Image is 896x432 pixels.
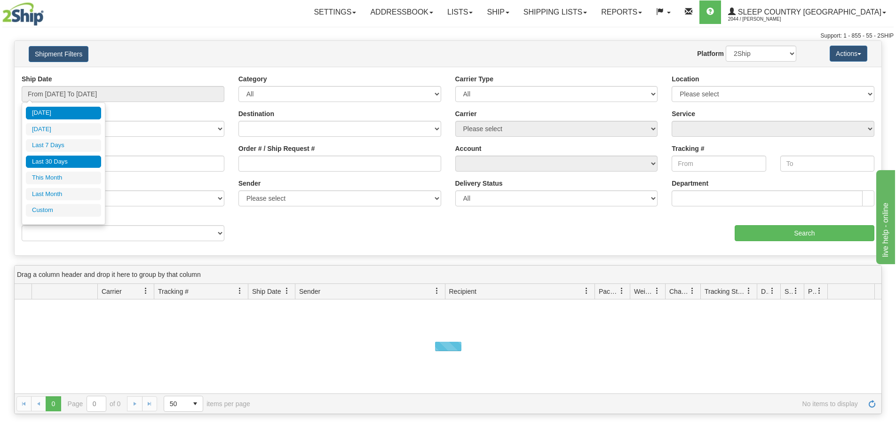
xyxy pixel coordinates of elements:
label: Destination [238,109,274,118]
a: Tracking Status filter column settings [741,283,757,299]
label: Location [672,74,699,84]
li: Last Month [26,188,101,201]
label: Account [455,144,482,153]
span: Pickup Status [808,287,816,296]
span: Packages [599,287,618,296]
li: [DATE] [26,107,101,119]
input: To [780,156,874,172]
label: Carrier Type [455,74,493,84]
a: Addressbook [363,0,440,24]
label: Delivery Status [455,179,503,188]
label: Order # / Ship Request # [238,144,315,153]
span: select [188,396,203,411]
a: Tracking # filter column settings [232,283,248,299]
a: Ship Date filter column settings [279,283,295,299]
span: Tracking # [158,287,189,296]
button: Actions [830,46,867,62]
span: Delivery Status [761,287,769,296]
li: Last 7 Days [26,139,101,152]
a: Shipment Issues filter column settings [788,283,804,299]
span: Tracking Status [705,287,745,296]
li: Last 30 Days [26,156,101,168]
label: Department [672,179,708,188]
iframe: chat widget [874,168,895,264]
label: Tracking # [672,144,704,153]
a: Charge filter column settings [684,283,700,299]
span: No items to display [263,400,858,408]
a: Recipient filter column settings [579,283,595,299]
li: [DATE] [26,123,101,136]
label: Carrier [455,109,477,118]
label: Category [238,74,267,84]
a: Pickup Status filter column settings [811,283,827,299]
a: Packages filter column settings [614,283,630,299]
label: Ship Date [22,74,52,84]
button: Shipment Filters [29,46,88,62]
label: Platform [697,49,724,58]
span: 2044 / [PERSON_NAME] [728,15,799,24]
span: Page of 0 [68,396,121,412]
span: Recipient [449,287,476,296]
a: Ship [480,0,516,24]
span: items per page [164,396,250,412]
div: grid grouping header [15,266,881,284]
div: live help - online [7,6,87,17]
a: Delivery Status filter column settings [764,283,780,299]
span: Weight [634,287,654,296]
span: Shipment Issues [785,287,793,296]
a: Sender filter column settings [429,283,445,299]
a: Reports [594,0,649,24]
a: Refresh [864,396,880,411]
a: Lists [440,0,480,24]
label: Service [672,109,695,118]
span: 50 [170,399,182,408]
span: Charge [669,287,689,296]
img: logo2044.jpg [2,2,44,26]
span: Carrier [102,287,122,296]
span: Ship Date [252,287,281,296]
span: Sleep Country [GEOGRAPHIC_DATA] [736,8,881,16]
a: Settings [307,0,363,24]
input: Search [735,225,874,241]
input: From [672,156,766,172]
a: Carrier filter column settings [138,283,154,299]
span: Page sizes drop down [164,396,203,412]
li: Custom [26,204,101,217]
span: Sender [299,287,320,296]
label: Sender [238,179,261,188]
a: Weight filter column settings [649,283,665,299]
a: Shipping lists [516,0,594,24]
li: This Month [26,172,101,184]
a: Sleep Country [GEOGRAPHIC_DATA] 2044 / [PERSON_NAME] [721,0,893,24]
span: Page 0 [46,396,61,411]
div: Support: 1 - 855 - 55 - 2SHIP [2,32,894,40]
